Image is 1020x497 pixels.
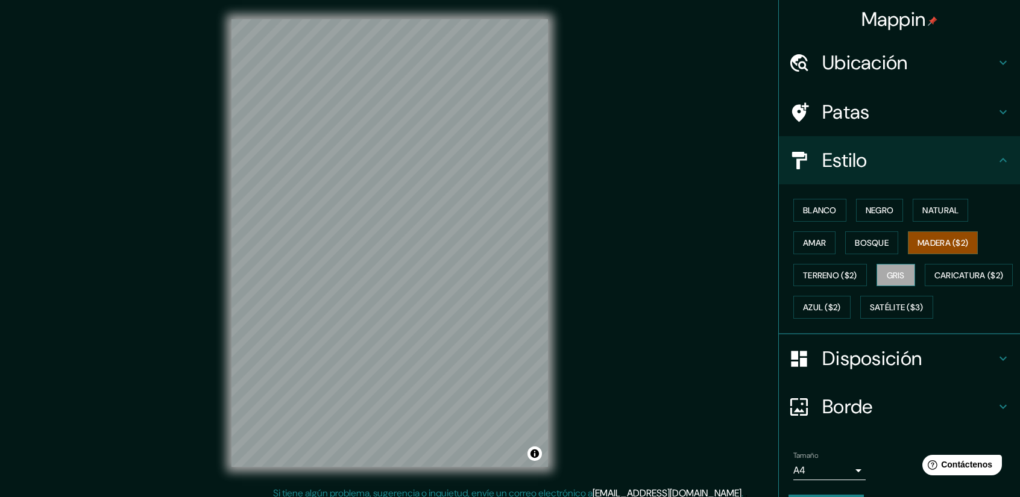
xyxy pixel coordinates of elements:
[793,461,866,480] div: A4
[928,16,937,26] img: pin-icon.png
[527,446,542,461] button: Activar o desactivar atribución
[793,451,818,460] font: Tamaño
[908,231,978,254] button: Madera ($2)
[231,19,548,467] canvas: Mapa
[913,450,1007,484] iframe: Lanzador de widgets de ayuda
[861,7,926,32] font: Mappin
[887,270,905,281] font: Gris
[918,237,968,248] font: Madera ($2)
[779,39,1020,87] div: Ubicación
[793,199,846,222] button: Blanco
[845,231,898,254] button: Bosque
[922,205,959,216] font: Natural
[779,334,1020,383] div: Disposición
[793,464,805,477] font: A4
[779,136,1020,184] div: Estilo
[822,50,908,75] font: Ubicación
[779,88,1020,136] div: Patas
[793,231,836,254] button: Amar
[793,264,867,287] button: Terreno ($2)
[860,296,933,319] button: Satélite ($3)
[822,99,870,125] font: Patas
[855,237,889,248] font: Bosque
[822,394,873,419] font: Borde
[856,199,904,222] button: Negro
[913,199,968,222] button: Natural
[934,270,1004,281] font: Caricatura ($2)
[803,270,857,281] font: Terreno ($2)
[779,383,1020,431] div: Borde
[925,264,1013,287] button: Caricatura ($2)
[793,296,851,319] button: Azul ($2)
[822,346,922,371] font: Disposición
[822,148,867,173] font: Estilo
[803,302,841,313] font: Azul ($2)
[803,205,837,216] font: Blanco
[803,237,826,248] font: Amar
[870,302,924,313] font: Satélite ($3)
[877,264,915,287] button: Gris
[866,205,894,216] font: Negro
